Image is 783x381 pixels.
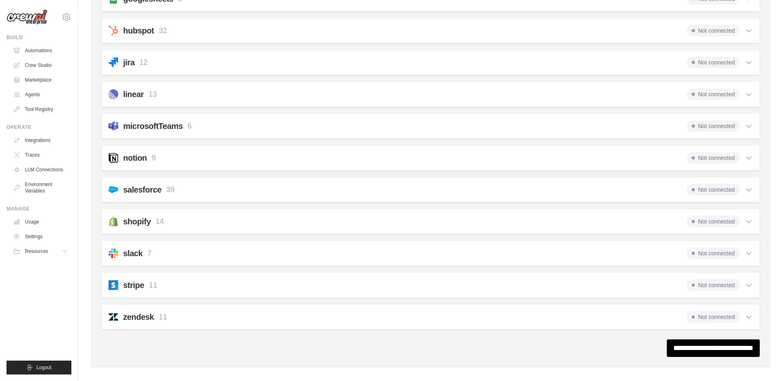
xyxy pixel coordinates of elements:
p: 13 [148,89,157,100]
h2: hubspot [123,25,154,36]
p: 11 [159,312,167,323]
button: Resources [10,245,71,258]
a: Marketplace [10,73,71,86]
p: 32 [159,25,167,36]
p: 9 [152,153,156,164]
img: slack.svg [108,248,118,258]
span: Not connected [687,216,740,227]
a: Tool Registry [10,103,71,116]
div: Manage [7,206,71,212]
h2: linear [123,89,144,100]
div: Operate [7,124,71,131]
img: linear.svg [108,89,118,99]
div: Build [7,34,71,41]
img: zendesk.svg [108,312,118,322]
p: 14 [156,216,164,227]
h2: stripe [123,279,144,291]
a: Usage [10,215,71,228]
img: notion.svg [108,153,118,163]
a: Agents [10,88,71,101]
img: microsoftTeams.svg [108,121,118,131]
a: Automations [10,44,71,57]
span: Not connected [687,152,740,164]
span: Not connected [687,120,740,132]
p: 11 [149,280,157,291]
a: Settings [10,230,71,243]
span: Not connected [687,248,740,259]
span: Not connected [687,25,740,36]
img: hubspot.svg [108,26,118,35]
a: LLM Connections [10,163,71,176]
h2: shopify [123,216,151,227]
span: Logout [36,364,51,371]
span: Not connected [687,57,740,68]
span: Not connected [687,311,740,323]
h2: microsoftTeams [123,120,183,132]
a: Integrations [10,134,71,147]
img: shopify.svg [108,217,118,226]
span: Not connected [687,279,740,291]
h2: slack [123,248,143,259]
a: Traces [10,148,71,162]
h2: jira [123,57,135,68]
a: Environment Variables [10,178,71,197]
span: Resources [25,248,48,255]
img: jira.svg [108,58,118,67]
span: Not connected [687,89,740,100]
h2: salesforce [123,184,161,195]
span: Not connected [687,184,740,195]
h2: zendesk [123,311,154,323]
img: salesforce.svg [108,185,118,195]
p: 39 [166,184,175,195]
button: Logout [7,361,71,374]
a: Crew Studio [10,59,71,72]
p: 6 [188,121,192,132]
p: 7 [148,248,152,259]
p: 12 [139,57,148,68]
img: Logo [7,9,47,25]
img: stripe.svg [108,280,118,290]
h2: notion [123,152,147,164]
